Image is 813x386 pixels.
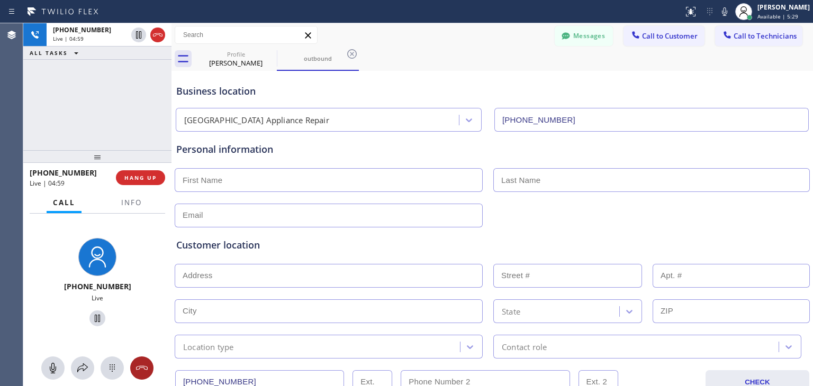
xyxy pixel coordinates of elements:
button: ALL TASKS [23,47,89,59]
div: Customer location [176,238,808,252]
span: Available | 5:29 [757,13,798,20]
button: HANG UP [116,170,165,185]
button: Messages [555,26,613,46]
div: [PERSON_NAME] [196,58,276,68]
div: [GEOGRAPHIC_DATA] Appliance Repair [184,114,329,126]
div: Business location [176,84,808,98]
span: Live [92,293,103,302]
span: Call to Customer [642,31,698,41]
input: Search [175,26,317,43]
button: Hang up [130,356,153,380]
span: HANG UP [124,174,157,181]
button: Call [47,192,82,213]
input: City [175,299,483,323]
button: Open dialpad [101,356,124,380]
input: Last Name [493,168,810,192]
button: Hold Customer [131,27,146,42]
span: ALL TASKS [30,49,68,57]
button: Info [115,192,148,213]
span: Call to Technicians [734,31,797,41]
button: Call to Technicians [715,26,802,46]
button: Hold Customer [89,310,105,326]
span: Call [53,198,75,207]
span: [PHONE_NUMBER] [64,281,131,291]
div: State [502,305,520,317]
span: Live | 04:59 [30,179,65,188]
button: Mute [717,4,732,19]
button: Open directory [71,356,94,380]
div: Pedro Ramirez [196,47,276,71]
button: Mute [41,356,65,380]
input: Email [175,204,483,227]
input: ZIP [653,299,810,323]
span: Live | 04:59 [53,35,84,42]
div: Location type [183,341,234,353]
input: First Name [175,168,483,192]
span: Info [121,198,142,207]
span: [PHONE_NUMBER] [30,168,97,178]
div: Contact role [502,341,547,353]
div: Personal information [176,142,808,157]
input: Address [175,264,483,288]
div: [PERSON_NAME] [757,3,810,12]
button: Hang up [150,27,165,42]
div: outbound [278,54,358,62]
div: Profile [196,50,276,58]
input: Phone Number [494,108,809,132]
span: [PHONE_NUMBER] [53,25,111,34]
button: Call to Customer [624,26,704,46]
input: Street # [493,264,642,288]
input: Apt. # [653,264,810,288]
